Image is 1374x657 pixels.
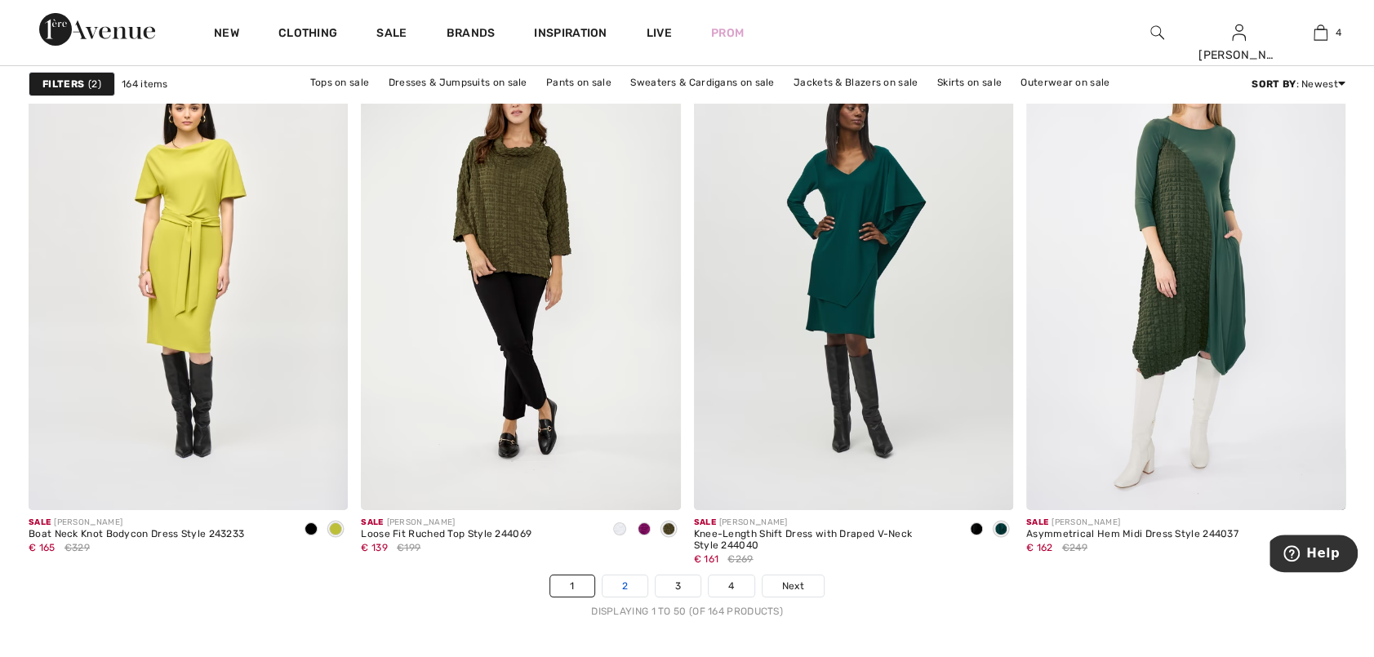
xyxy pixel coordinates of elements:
[1280,23,1360,42] a: 4
[29,517,51,527] span: Sale
[29,604,1345,619] div: Displaying 1 to 50 (of 164 products)
[380,72,536,93] a: Dresses & Jumpsuits on sale
[656,575,700,597] a: 3
[361,31,680,510] img: Loose Fit Ruched Top Style 244069. Iguana
[323,517,348,544] div: Wasabi
[989,517,1013,544] div: Absolute green
[711,24,744,42] a: Prom
[1150,23,1164,42] img: search the website
[29,517,244,529] div: [PERSON_NAME]
[361,517,531,529] div: [PERSON_NAME]
[647,24,672,42] a: Live
[607,517,632,544] div: Vanilla 30
[29,529,244,540] div: Boat Neck Knot Bodycon Dress Style 243233
[88,77,101,91] span: 2
[1026,517,1238,529] div: [PERSON_NAME]
[214,26,239,43] a: New
[302,72,378,93] a: Tops on sale
[361,542,388,553] span: € 139
[122,77,168,91] span: 164 items
[42,77,84,91] strong: Filters
[1336,25,1341,40] span: 4
[29,542,56,553] span: € 165
[1026,529,1238,540] div: Asymmetrical Hem Midi Dress Style 244037
[29,575,1345,619] nav: Page navigation
[622,72,782,93] a: Sweaters & Cardigans on sale
[727,552,753,566] span: €269
[694,517,716,527] span: Sale
[64,540,90,555] span: €329
[964,517,989,544] div: Black
[538,72,620,93] a: Pants on sale
[1062,540,1087,555] span: €249
[361,529,531,540] div: Loose Fit Ruched Top Style 244069
[694,517,951,529] div: [PERSON_NAME]
[447,26,496,43] a: Brands
[1026,517,1048,527] span: Sale
[1270,535,1358,575] iframe: Opens a widget where you can find more information
[694,529,951,552] div: Knee-Length Shift Dress with Draped V-Neck Style 244040
[1026,31,1345,510] img: Asymmetrical Hem Midi Dress Style 244037. Iguana
[361,517,383,527] span: Sale
[39,13,155,46] img: 1ère Avenue
[278,26,337,43] a: Clothing
[709,575,754,597] a: 4
[397,540,420,555] span: €199
[376,26,407,43] a: Sale
[1252,77,1345,91] div: : Newest
[1012,72,1118,93] a: Outerwear on sale
[929,72,1010,93] a: Skirts on sale
[1026,542,1053,553] span: € 162
[632,517,656,544] div: Empress
[299,517,323,544] div: Black
[656,517,681,544] div: Iguana
[782,579,804,593] span: Next
[1198,47,1278,64] div: [PERSON_NAME]
[603,575,647,597] a: 2
[1232,23,1246,42] img: My Info
[29,31,348,510] img: Boat Neck Knot Bodycon Dress Style 243233. Wasabi
[694,553,719,565] span: € 161
[1232,24,1246,40] a: Sign In
[763,575,824,597] a: Next
[1252,78,1296,90] strong: Sort By
[1314,23,1327,42] img: My Bag
[550,575,594,597] a: 1
[785,72,927,93] a: Jackets & Blazers on sale
[694,31,1013,510] img: Knee-Length Shift Dress with Draped V-Neck Style 244040. Absolute green
[534,26,607,43] span: Inspiration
